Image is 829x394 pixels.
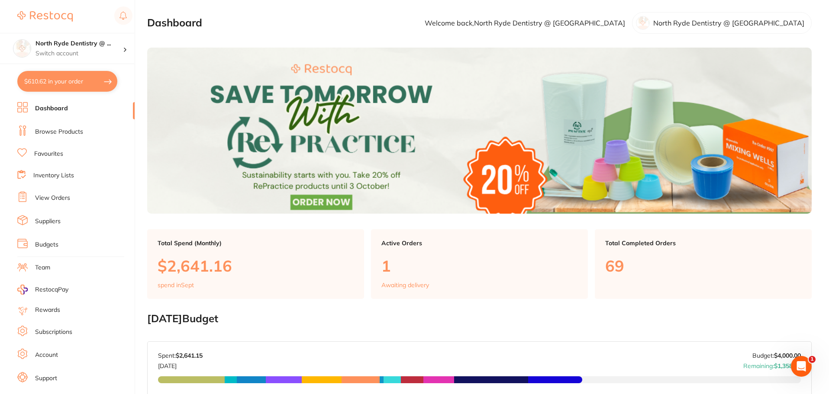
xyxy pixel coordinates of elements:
p: Switch account [35,49,123,58]
a: Dashboard [35,104,68,113]
p: Total Spend (Monthly) [158,240,354,247]
strong: $4,000.00 [774,352,801,359]
p: Welcome back, North Ryde Dentistry @ [GEOGRAPHIC_DATA] [425,19,625,27]
p: Budget: [752,352,801,359]
strong: $1,358.85 [774,362,801,370]
a: Subscriptions [35,328,72,336]
p: 1 [381,257,577,275]
a: Total Completed Orders69 [595,229,812,299]
h2: [DATE] Budget [147,313,812,325]
p: Remaining: [743,359,801,369]
span: 1 [809,356,816,363]
a: Inventory Lists [33,171,74,180]
iframe: Intercom live chat [791,356,812,377]
a: Budgets [35,240,58,249]
a: Favourites [34,150,63,158]
p: 69 [605,257,801,275]
strong: $2,641.15 [176,352,203,359]
img: North Ryde Dentistry @ Macquarie Park [13,40,31,57]
img: Restocq Logo [17,11,73,22]
p: spend in Sept [158,282,194,288]
a: Browse Products [35,128,83,136]
p: [DATE] [158,359,203,369]
a: Account [35,351,58,359]
span: RestocqPay [35,285,68,294]
p: North Ryde Dentistry @ [GEOGRAPHIC_DATA] [653,19,804,27]
a: Restocq Logo [17,6,73,26]
a: View Orders [35,194,70,202]
a: Total Spend (Monthly)$2,641.16spend inSept [147,229,364,299]
button: $610.62 in your order [17,71,117,92]
p: Spent: [158,352,203,359]
p: $2,641.16 [158,257,354,275]
img: RestocqPay [17,285,28,295]
a: Support [35,374,57,383]
p: Active Orders [381,240,577,247]
img: Dashboard [147,48,812,214]
a: Team [35,263,50,272]
h2: Dashboard [147,17,202,29]
p: Awaiting delivery [381,282,429,288]
a: Rewards [35,306,60,314]
a: Suppliers [35,217,61,226]
a: RestocqPay [17,285,68,295]
a: Active Orders1Awaiting delivery [371,229,588,299]
h4: North Ryde Dentistry @ Macquarie Park [35,39,123,48]
p: Total Completed Orders [605,240,801,247]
